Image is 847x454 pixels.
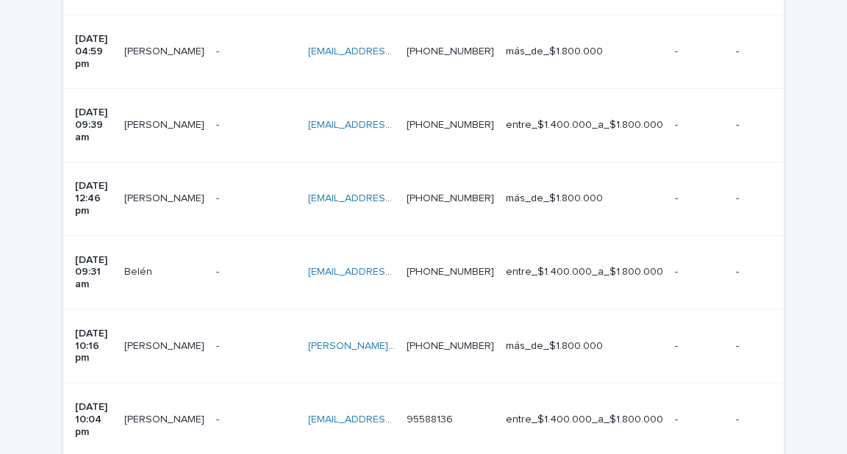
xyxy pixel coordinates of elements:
[736,119,787,131] p: -
[506,340,663,353] p: más_de_$1.800.000
[216,337,222,353] p: -
[308,414,474,425] a: [EMAIL_ADDRESS][DOMAIN_NAME]
[308,267,474,277] a: [EMAIL_ADDRESS][DOMAIN_NAME]
[736,340,787,353] p: -
[675,414,723,426] p: -
[675,119,723,131] p: -
[216,411,222,426] p: -
[216,43,222,58] p: -
[407,46,494,57] a: [PHONE_NUMBER]
[407,341,494,351] a: [PHONE_NUMBER]
[75,33,112,70] p: [DATE] 04:59 pm
[124,337,207,353] p: Anita Pino Cea
[124,411,207,426] p: Cristián Ándres Ortiz Rodriguez
[736,266,787,278] p: -
[506,119,663,131] p: entre_$1.400.000_a_$1.800.000
[675,266,723,278] p: -
[124,263,155,278] p: Belén
[675,340,723,353] p: -
[407,193,494,203] a: [PHONE_NUMBER]
[124,43,207,58] p: Juan Patricio Álvarez
[407,414,453,425] a: 95588136
[506,46,663,58] p: más_de_$1.800.000
[736,192,787,205] p: -
[216,116,222,131] p: -
[75,328,112,364] p: [DATE] 10:16 pm
[506,414,663,426] p: entre_$1.400.000_a_$1.800.000
[124,116,207,131] p: Ximena Fernández Vicente
[736,414,787,426] p: -
[216,190,222,205] p: -
[124,190,207,205] p: Alejandra Marcela Leal Delso
[407,120,494,130] a: [PHONE_NUMBER]
[75,107,112,143] p: [DATE] 09:39 am
[407,267,494,277] a: [PHONE_NUMBER]
[308,193,474,203] a: [EMAIL_ADDRESS][DOMAIN_NAME]
[75,180,112,217] p: [DATE] 12:46 pm
[308,120,554,130] a: [EMAIL_ADDRESS][PERSON_NAME][DOMAIN_NAME]
[506,266,663,278] p: entre_$1.400.000_a_$1.800.000
[75,254,112,291] p: [DATE] 09:31 am
[506,192,663,205] p: más_de_$1.800.000
[216,263,222,278] p: -
[75,401,112,438] p: [DATE] 10:04 pm
[675,46,723,58] p: -
[308,341,554,351] a: [PERSON_NAME][EMAIL_ADDRESS][DOMAIN_NAME]
[736,46,787,58] p: -
[308,46,474,57] a: [EMAIL_ADDRESS][DOMAIN_NAME]
[675,192,723,205] p: -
